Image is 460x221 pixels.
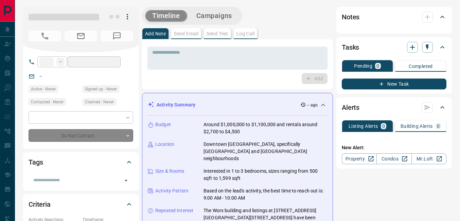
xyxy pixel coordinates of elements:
[401,124,433,129] p: Building Alerts
[85,99,114,105] span: Claimed - Never
[376,153,411,164] a: Condos
[204,141,327,162] p: Downtown [GEOGRAPHIC_DATA], specifically [GEOGRAPHIC_DATA] and [GEOGRAPHIC_DATA] neighbourhoods
[65,31,97,41] span: No Email
[31,99,64,105] span: Contacted - Never
[155,207,193,214] p: Repeated Interest
[29,199,51,210] h2: Criteria
[204,187,327,202] p: Based on the lead's activity, the best time to reach out is: 9:00 AM - 10:00 AM
[342,12,359,22] h2: Notes
[342,144,446,151] p: New Alert:
[349,124,378,129] p: Listing Alerts
[204,168,327,182] p: Interested in 1 to 3 bedrooms, sizes ranging from 500 sqft to 1,599 sqft
[342,99,446,116] div: Alerts
[411,153,446,164] a: Mr.Loft
[101,31,133,41] span: No Number
[29,129,133,142] div: Do Not Contact
[307,102,318,108] p: -- ago
[204,121,327,135] p: Around $1,000,000 to $1,100,000 and rentals around $2,700 to $4,500
[85,86,117,92] span: Signed up - Never
[190,10,239,21] button: Campaigns
[155,141,174,148] p: Location
[31,86,56,92] span: Active - Never
[376,64,379,68] p: 0
[342,39,446,55] div: Tasks
[145,31,166,36] p: Add Note
[29,154,133,170] div: Tags
[382,124,385,129] p: 0
[342,79,446,89] button: New Task
[342,42,359,53] h2: Tasks
[121,176,131,185] button: Open
[155,121,171,128] p: Budget
[342,153,377,164] a: Property
[157,101,195,108] p: Activity Summary
[437,124,440,129] p: 0
[155,168,184,175] p: Size & Rooms
[354,64,372,68] p: Pending
[29,196,133,213] div: Criteria
[29,157,43,168] h2: Tags
[342,102,359,113] h2: Alerts
[39,73,42,79] a: --
[29,31,61,41] span: No Number
[148,99,327,111] div: Activity Summary-- ago
[409,64,433,69] p: Completed
[145,10,187,21] button: Timeline
[155,187,189,194] p: Activity Pattern
[342,9,446,25] div: Notes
